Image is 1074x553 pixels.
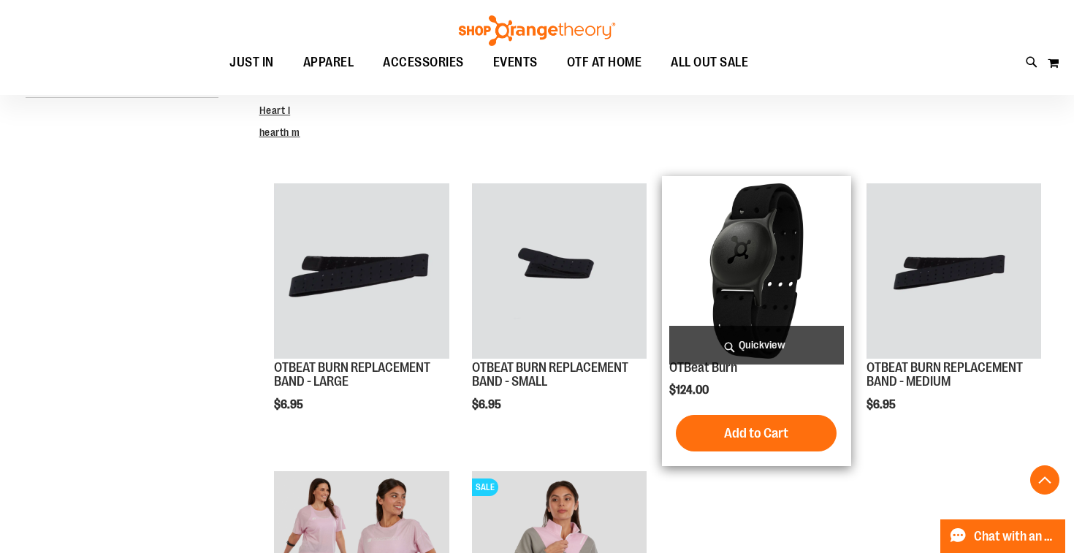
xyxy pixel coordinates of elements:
[867,183,1041,360] a: OTBEAT BURN REPLACEMENT BAND - MEDIUM
[472,398,503,411] span: $6.95
[472,183,647,358] img: OTBEAT BURN REPLACEMENT BAND - SMALL
[940,519,1066,553] button: Chat with an Expert
[974,530,1056,544] span: Chat with an Expert
[465,176,654,449] div: product
[229,46,274,79] span: JUST IN
[472,478,498,496] span: SALE
[259,126,300,138] a: hearth m
[274,183,449,360] a: OTBEAT BURN REPLACEMENT BAND - LARGE
[303,46,354,79] span: APPAREL
[859,176,1048,449] div: product
[669,326,844,365] a: Quickview
[669,183,844,358] img: Main view of OTBeat Burn 6.0-C
[457,15,617,46] img: Shop Orangetheory
[867,360,1023,389] a: OTBEAT BURN REPLACEMENT BAND - MEDIUM
[724,425,788,441] span: Add to Cart
[472,183,647,360] a: OTBEAT BURN REPLACEMENT BAND - SMALL
[1030,465,1059,495] button: Back To Top
[274,183,449,358] img: OTBEAT BURN REPLACEMENT BAND - LARGE
[274,398,305,411] span: $6.95
[662,176,851,466] div: product
[669,360,737,375] a: OTBeat Burn
[472,360,628,389] a: OTBEAT BURN REPLACEMENT BAND - SMALL
[676,415,837,451] button: Add to Cart
[259,104,291,116] a: Heart l
[383,46,464,79] span: ACCESSORIES
[867,398,898,411] span: $6.95
[867,183,1041,358] img: OTBEAT BURN REPLACEMENT BAND - MEDIUM
[567,46,642,79] span: OTF AT HOME
[669,183,844,360] a: Main view of OTBeat Burn 6.0-C
[671,46,748,79] span: ALL OUT SALE
[274,360,430,389] a: OTBEAT BURN REPLACEMENT BAND - LARGE
[493,46,538,79] span: EVENTS
[669,384,711,397] span: $124.00
[267,176,456,449] div: product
